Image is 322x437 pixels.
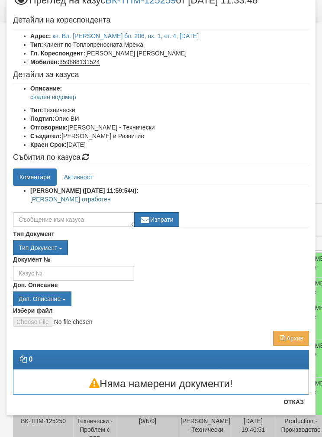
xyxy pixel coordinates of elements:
[30,124,68,131] b: Отговорник:
[13,168,57,186] a: Коментари
[30,123,309,132] li: [PERSON_NAME] - Технически
[30,141,67,148] b: Краен Срок:
[13,16,309,25] h4: Детайли на кореспондента
[134,212,179,227] button: Изпрати
[19,295,61,302] span: Доп. Описание
[30,58,59,65] b: Мобилен:
[30,107,43,113] b: Тип:
[30,115,55,122] b: Подтип:
[13,255,50,264] label: Документ №
[30,114,309,123] li: Опис ВИ
[19,244,57,251] span: Тип Документ
[13,281,58,289] label: Доп. Описание
[30,41,43,48] b: Тип:
[13,291,309,306] div: Двоен клик, за изчистване на избраната стойност.
[13,291,71,306] button: Доп. Описание
[30,140,309,149] li: [DATE]
[13,230,55,238] label: Тип Документ
[30,106,309,114] li: Технически
[273,331,309,346] button: Архив
[30,132,309,140] li: [PERSON_NAME] и Развитие
[30,133,61,139] b: Създател:
[30,50,85,57] b: Гл. Кореспондент:
[30,195,309,204] p: [PERSON_NAME] отработен
[13,240,68,255] button: Тип Документ
[30,49,309,58] li: [PERSON_NAME] [PERSON_NAME]
[30,40,309,49] li: Клиент по Топлопреносната Мрежа
[13,378,309,389] h3: Няма намерени документи!
[278,395,309,409] button: Отказ
[29,356,32,363] strong: 0
[13,153,309,162] h4: Събития по казуса
[13,71,309,79] h4: Детайли за казуса
[30,32,51,39] b: Адрес:
[13,240,309,255] div: Двоен клик, за изчистване на избраната стойност.
[30,187,138,194] strong: [PERSON_NAME] ([DATE] 11:59:54ч):
[13,266,134,281] input: Казус №
[58,168,99,186] a: Активност
[30,93,309,101] p: свален водомер
[13,306,53,315] label: Избери файл
[53,32,199,39] a: кв. Вл. [PERSON_NAME] бл. 206, вх. 1, ет. 4, [DATE]
[30,85,62,92] b: Описание:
